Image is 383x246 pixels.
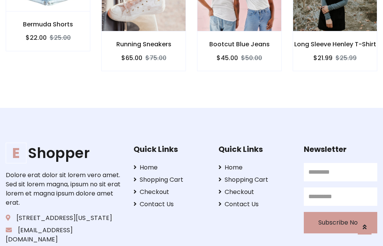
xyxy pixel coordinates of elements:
[6,143,26,163] span: E
[6,213,122,223] p: [STREET_ADDRESS][US_STATE]
[134,163,207,172] a: Home
[50,33,71,42] del: $25.00
[336,54,357,62] del: $25.99
[6,171,122,207] p: Dolore erat dolor sit lorem vero amet. Sed sit lorem magna, ipsum no sit erat lorem et magna ipsu...
[304,212,377,233] button: Subscribe Now
[304,145,377,154] h5: Newsletter
[218,175,292,184] a: Shopping Cart
[145,54,166,62] del: $75.00
[134,145,207,154] h5: Quick Links
[134,187,207,197] a: Checkout
[134,200,207,209] a: Contact Us
[218,163,292,172] a: Home
[134,175,207,184] a: Shopping Cart
[6,21,90,28] h6: Bermuda Shorts
[313,54,332,62] h6: $21.99
[217,54,238,62] h6: $45.00
[102,41,186,48] h6: Running Sneakers
[121,54,142,62] h6: $65.00
[6,226,122,244] p: [EMAIL_ADDRESS][DOMAIN_NAME]
[218,187,292,197] a: Checkout
[26,34,47,41] h6: $22.00
[293,41,377,48] h6: Long Sleeve Henley T-Shirt
[6,145,122,161] a: EShopper
[218,145,292,154] h5: Quick Links
[241,54,262,62] del: $50.00
[197,41,281,48] h6: Bootcut Blue Jeans
[218,200,292,209] a: Contact Us
[6,145,122,161] h1: Shopper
